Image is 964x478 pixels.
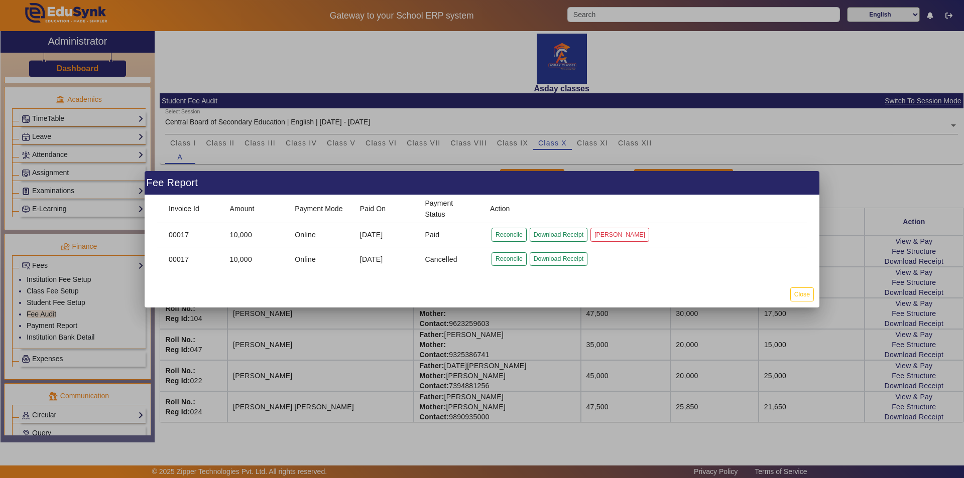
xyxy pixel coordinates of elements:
[287,247,352,271] mat-cell: Online
[157,195,222,223] mat-header-cell: Invoice Id
[352,223,417,247] mat-cell: [DATE]
[287,195,352,223] mat-header-cell: Payment Mode
[417,195,482,223] mat-header-cell: Payment Status
[482,195,807,223] mat-header-cell: Action
[222,195,287,223] mat-header-cell: Amount
[222,223,287,247] mat-cell: 10,000
[352,247,417,271] mat-cell: [DATE]
[157,247,222,271] mat-cell: 00017
[222,247,287,271] mat-cell: 10,000
[417,247,482,271] mat-cell: Cancelled
[790,287,814,301] button: Close
[492,252,527,266] button: Reconcile
[417,223,482,247] mat-cell: Paid
[157,223,222,247] mat-cell: 00017
[530,252,587,266] button: Download Receipt
[492,228,527,241] button: Reconcile
[530,228,587,241] button: Download Receipt
[145,171,819,195] div: Fee Report
[352,195,417,223] mat-header-cell: Paid On
[590,228,649,241] button: [PERSON_NAME]
[287,223,352,247] mat-cell: Online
